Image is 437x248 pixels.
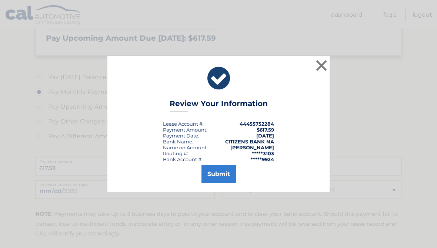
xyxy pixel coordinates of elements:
[314,58,329,73] button: ×
[163,133,199,139] div: :
[225,139,274,145] strong: CITIZENS BANK NA
[163,127,207,133] div: Payment Amount:
[163,145,208,150] div: Name on Account:
[170,99,268,112] h3: Review Your Information
[201,165,236,183] button: Submit
[240,121,274,127] strong: 44455752284
[163,121,204,127] div: Lease Account #:
[257,127,274,133] span: $617.59
[163,156,203,162] div: Bank Account #:
[230,145,274,150] strong: [PERSON_NAME]
[163,133,198,139] span: Payment Date
[163,150,188,156] div: Routing #:
[256,133,274,139] span: [DATE]
[163,139,193,145] div: Bank Name:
